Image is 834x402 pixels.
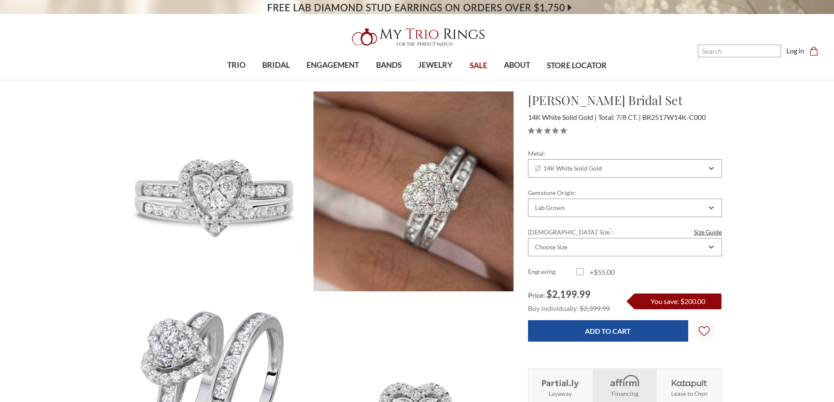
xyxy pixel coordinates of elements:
[693,320,715,342] a: Wish Lists
[461,52,495,80] a: SALE
[528,113,597,121] span: 14K White Solid Gold
[113,91,313,291] img: Photo of Darla 7/8 ct tw. Lab Grown Diamond Heart Cluster Bridal Set 14K White [BR2517W-C000]
[272,80,281,80] button: submenu toggle
[577,267,625,277] label: +$55.00
[549,389,572,398] strong: Layaway
[313,91,514,291] img: Photo of Darla 7/8 ct tw. Lab Grown Diamond Heart Cluster Bridal Set 14K White [BR2517W-C000]
[535,244,567,251] div: Choose Size
[528,238,722,256] div: Combobox
[694,227,722,237] a: Size Guide
[540,374,581,389] img: Layaway
[671,389,707,398] strong: Lease to Own
[535,204,565,211] div: Lab Grown
[604,374,645,389] img: Affirm
[546,288,591,300] span: $2,199.99
[528,149,722,158] label: Metal:
[535,165,602,172] span: 14K White Solid Gold
[528,320,688,342] input: Add to Cart
[528,199,722,217] div: Combobox
[528,159,722,178] div: Combobox
[528,304,578,312] span: Buy Individually:
[431,80,440,80] button: submenu toggle
[298,51,367,80] a: ENGAGEMENT
[232,80,241,80] button: submenu toggle
[418,59,453,71] span: JEWELRY
[651,297,705,305] span: You save: $200.00
[786,45,804,56] a: Log in
[547,60,607,71] span: STORE LOCATOR
[528,291,545,299] span: Price:
[698,45,781,57] input: Search
[254,51,298,80] a: BRIDAL
[376,59,401,71] span: BANDS
[528,91,722,109] h1: [PERSON_NAME] Bridal Set
[384,80,393,80] button: submenu toggle
[470,60,487,71] span: SALE
[528,188,722,197] label: Gemstone Origin:
[504,59,530,71] span: ABOUT
[528,267,577,277] label: Engraving:
[513,80,521,80] button: submenu toggle
[219,51,254,80] a: TRIO
[347,23,487,51] img: My Trio Rings
[538,52,615,80] a: STORE LOCATOR
[496,51,538,80] a: ABOUT
[410,51,461,80] a: JEWELRY
[699,298,710,364] svg: Wish Lists
[262,59,290,71] span: BRIDAL
[528,227,722,237] label: [DEMOGRAPHIC_DATA]' Size :
[227,59,246,71] span: TRIO
[598,113,641,121] span: Total: 7/8 CT.
[612,389,638,398] strong: Financing
[809,45,823,56] a: Cart with 0 items
[368,51,410,80] a: BANDS
[669,374,710,389] img: Katapult
[306,59,359,71] span: ENGAGEMENT
[242,23,592,51] a: My Trio Rings
[580,304,610,312] span: $2,399.99
[642,113,706,121] span: BR2517W14K-C000
[328,80,337,80] button: submenu toggle
[809,47,818,56] svg: cart.cart_preview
